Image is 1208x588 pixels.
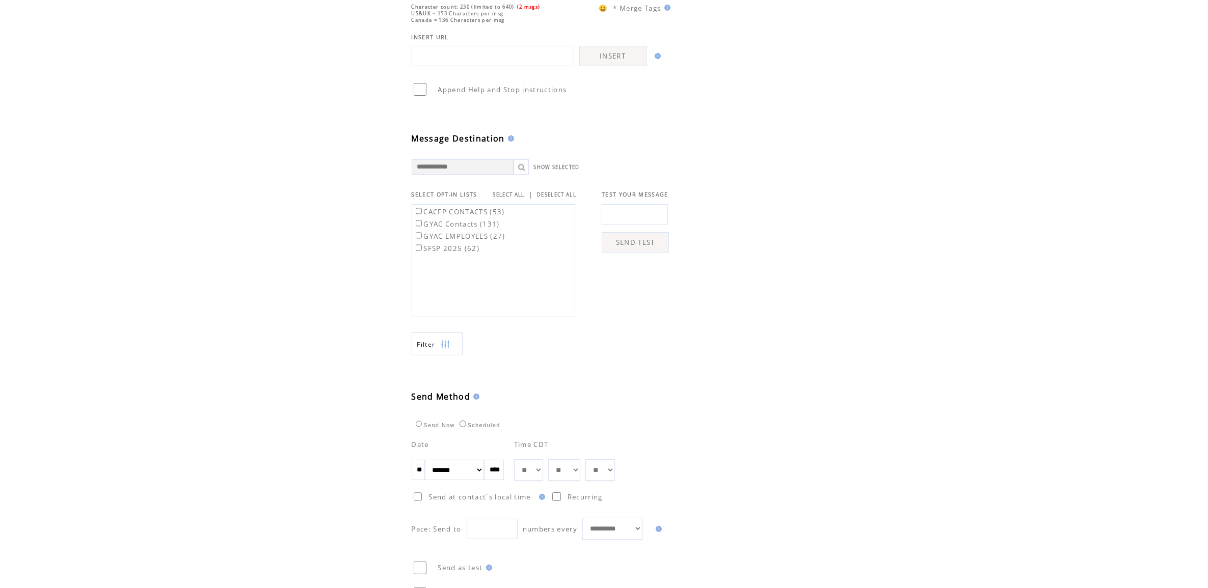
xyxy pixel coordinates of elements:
img: help.gif [653,526,662,532]
span: numbers every [523,524,577,534]
span: Time CDT [514,440,549,449]
span: SELECT OPT-IN LISTS [412,191,477,198]
a: SEND TEST [602,232,669,253]
img: help.gif [505,135,514,142]
a: Filter [412,332,463,355]
span: Show filters [417,340,436,349]
span: Append Help and Stop instructions [438,85,567,94]
span: US&UK = 153 Characters per msg [412,10,504,17]
input: GYAC Contacts (131) [416,220,422,227]
label: Send Now [413,422,455,428]
label: Scheduled [457,422,500,428]
span: Character count: 230 (limited to 640) [412,4,515,10]
span: Send at contact`s local time [428,492,530,501]
a: INSERT [579,46,647,66]
img: help.gif [470,394,479,400]
img: help.gif [652,53,661,59]
img: help.gif [661,5,670,11]
span: TEST YOUR MESSAGE [602,191,668,198]
span: Message Destination [412,133,505,144]
a: SHOW SELECTED [534,164,580,171]
a: DESELECT ALL [537,191,576,198]
img: filters.png [441,333,450,356]
span: * Merge Tags [613,4,661,13]
span: INSERT URL [412,34,449,41]
img: help.gif [536,494,545,500]
input: Scheduled [460,421,466,427]
span: Pace: Send to [412,524,462,534]
a: SELECT ALL [493,191,525,198]
span: Send Method [412,391,471,402]
label: CACFP CONTACTS (53) [414,207,505,216]
span: Date [412,440,429,449]
span: (2 msgs) [517,4,541,10]
input: GYAC EMPLOYEES (27) [416,232,422,239]
span: 😀 [599,4,608,13]
label: GYAC Contacts (131) [414,219,500,229]
label: SFSP 2025 (62) [414,244,480,253]
span: | [529,190,533,199]
label: GYAC EMPLOYEES (27) [414,232,505,241]
input: Send Now [416,421,422,427]
span: Send as test [438,563,483,572]
span: Recurring [568,492,603,501]
input: CACFP CONTACTS (53) [416,208,422,214]
img: help.gif [483,565,492,571]
input: SFSP 2025 (62) [416,244,422,251]
span: Canada = 136 Characters per msg [412,17,505,23]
